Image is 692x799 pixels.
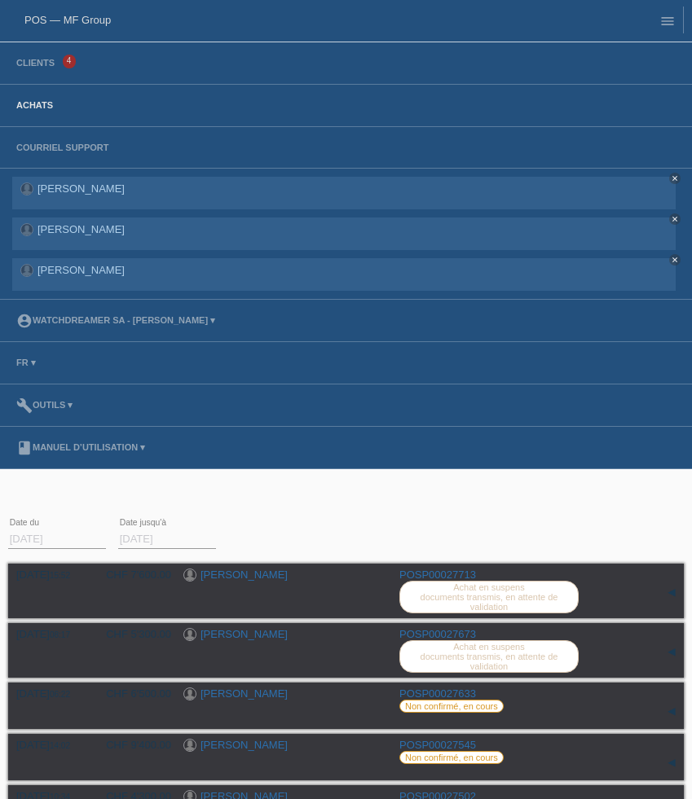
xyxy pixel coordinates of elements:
span: 06:22 [50,690,70,699]
a: Clients [8,58,63,68]
div: [DATE] [16,739,82,751]
a: POSP00027713 [399,569,476,581]
label: Non confirmé, en cours [399,751,504,764]
a: [PERSON_NAME] [37,182,125,195]
i: menu [659,13,676,29]
div: étendre/coller [659,751,684,775]
a: POSP00027673 [399,628,476,640]
span: 15:52 [50,571,70,580]
div: [DATE] [16,687,82,700]
label: Achat en suspens documents transmis, en attente de validation [399,581,579,613]
a: Courriel Support [8,143,117,152]
span: 4 [63,55,76,68]
a: account_circleWatchdreamer SA - [PERSON_NAME] ▾ [8,315,223,325]
a: [PERSON_NAME] [37,264,125,276]
div: étendre/coller [659,581,684,605]
a: [PERSON_NAME] [201,687,288,700]
a: [PERSON_NAME] [201,569,288,581]
a: [PERSON_NAME] [201,739,288,751]
div: CHF 9'400.00 [94,739,171,751]
div: CHF 6'500.00 [94,687,171,700]
i: close [671,256,679,264]
a: close [669,254,681,266]
a: POSP00027545 [399,739,476,751]
div: étendre/coller [659,700,684,724]
a: Achats [8,100,61,110]
a: close [669,213,681,225]
i: build [16,397,33,414]
a: close [669,173,681,184]
i: book [16,440,33,456]
a: bookManuel d’utilisation ▾ [8,442,153,452]
span: 08:17 [50,630,70,639]
a: menu [651,15,684,25]
i: close [671,174,679,182]
a: POS — MF Group [24,14,111,26]
i: close [671,215,679,223]
div: CHF 7'600.00 [94,569,171,581]
a: FR ▾ [8,358,44,367]
span: 14:02 [50,741,70,750]
div: étendre/coller [659,640,684,665]
a: [PERSON_NAME] [37,223,125,235]
a: [PERSON_NAME] [201,628,288,640]
i: account_circle [16,313,33,329]
a: POSP00027633 [399,687,476,700]
a: buildOutils ▾ [8,400,81,410]
label: Non confirmé, en cours [399,700,504,713]
label: Achat en suspens documents transmis, en attente de validation [399,640,579,673]
div: [DATE] [16,628,82,640]
div: CHF 5'300.00 [94,628,171,640]
div: [DATE] [16,569,82,581]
